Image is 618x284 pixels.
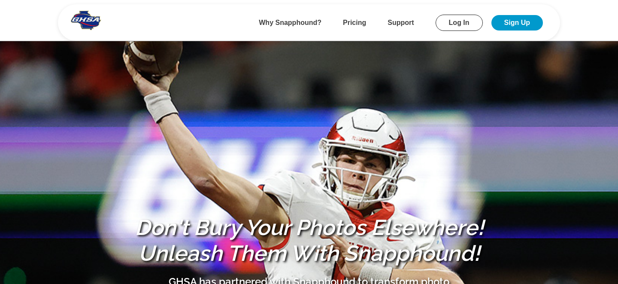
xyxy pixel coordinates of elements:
h1: Don't Bury Your Photos Elsewhere! Unleash Them With Snapphound! [129,215,489,266]
a: Log In [436,15,483,31]
a: Support [388,19,414,26]
img: Snapphound Logo [71,11,101,30]
a: Pricing [343,19,366,26]
a: Why Snapphound? [259,19,321,26]
a: Sign Up [491,15,543,31]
